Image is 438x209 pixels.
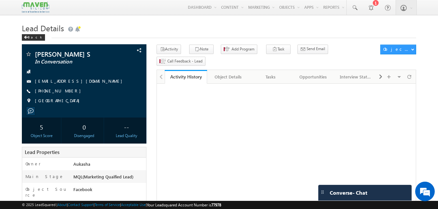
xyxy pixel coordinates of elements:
button: Activity [157,45,181,54]
a: Back [22,34,48,39]
button: Task [266,45,291,54]
a: Contact Support [68,202,94,207]
div: Tasks [255,73,286,81]
span: Call Feedback - Lead [167,58,203,64]
span: [GEOGRAPHIC_DATA] [35,98,83,104]
button: Call Feedback - Lead [157,57,205,66]
div: Object Actions [383,46,411,52]
div: Disengaged [66,133,102,139]
button: Note [189,45,214,54]
div: Object Score [23,133,59,139]
a: [EMAIL_ADDRESS][DOMAIN_NAME] [35,78,126,84]
a: About [57,202,67,207]
span: Lead Details [22,23,64,33]
div: Back [22,34,45,41]
img: Custom Logo [22,2,49,13]
div: 5 [23,121,59,133]
a: Object Details [207,70,249,84]
span: © 2025 LeadSquared | | | | | [22,202,221,208]
button: Object Actions [380,45,416,54]
span: In Conversation [35,59,112,65]
span: Send Email [307,46,325,52]
span: Lead Properties [25,149,59,155]
div: 0 [66,121,102,133]
span: 77978 [211,202,221,207]
div: Interview Status [340,73,371,81]
span: Converse - Chat [330,190,367,196]
img: carter-drag [320,189,325,195]
div: Lead Quality [109,133,144,139]
a: Acceptable Use [121,202,146,207]
a: Opportunities [292,70,335,84]
label: Object Source [25,186,67,198]
div: -- [109,121,144,133]
div: Facebook [72,186,146,195]
span: Aukasha [73,161,90,167]
div: Activity History [170,74,202,80]
span: Your Leadsquared Account Number is [147,202,221,207]
button: Add Program [221,45,257,54]
button: Send Email [297,45,328,54]
a: Interview Status [335,70,377,84]
span: [PHONE_NUMBER] [35,88,84,94]
div: Opportunities [297,73,329,81]
span: Add Program [232,46,254,52]
div: Object Details [212,73,244,81]
label: Owner [25,161,41,167]
a: Terms of Service [95,202,120,207]
span: [PERSON_NAME] S [35,51,112,57]
a: Tasks [250,70,292,84]
label: Main Stage [25,174,64,179]
a: Activity History [165,70,207,84]
div: MQL(Marketing Quaified Lead) [72,174,146,183]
